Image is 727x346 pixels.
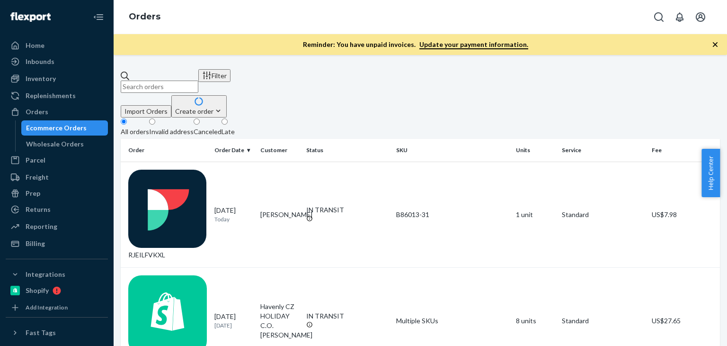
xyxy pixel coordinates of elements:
div: All orders [121,127,149,137]
div: Fast Tags [26,328,56,337]
a: Add Integration [6,302,108,313]
a: Reporting [6,219,108,234]
a: Ecommerce Orders [21,120,108,136]
td: [PERSON_NAME] [257,162,302,268]
button: Open account menu [691,8,710,27]
div: IN TRANSIT [306,311,389,321]
a: Parcel [6,153,108,168]
div: RJEILFVKXL [128,170,207,260]
div: Prep [26,189,40,198]
th: Units [512,139,558,162]
div: Reporting [26,222,57,231]
div: Replenishments [26,91,76,100]
a: Freight [6,170,108,185]
div: Invalid address [149,127,194,137]
a: Orders [129,11,160,22]
button: Fast Tags [6,325,108,340]
th: Order Date [211,139,257,162]
input: Invalid address [149,118,155,125]
button: Help Center [701,149,720,197]
input: Canceled [194,118,200,125]
div: Filter [202,71,227,81]
a: Inventory [6,71,108,86]
div: Inbounds [26,57,54,66]
div: Inventory [26,74,56,83]
th: Order [121,139,211,162]
div: Returns [26,205,51,214]
div: Add Integration [26,303,68,311]
td: 1 unit [512,162,558,268]
p: Reminder: You have unpaid invoices. [303,40,528,49]
p: [DATE] [214,321,253,329]
input: Late [222,118,228,125]
th: Service [558,139,648,162]
div: Orders [26,107,48,117]
a: Wholesale Orders [21,137,108,152]
button: Filter [198,69,231,82]
a: Home [6,38,108,53]
a: Prep [6,186,108,201]
img: Flexport logo [10,12,51,22]
td: US$7.98 [648,162,720,268]
div: Late [222,127,235,137]
div: B86013-31 [396,210,508,219]
div: Canceled [194,127,222,137]
button: Open Search Box [649,8,668,27]
th: Status [302,139,392,162]
a: Shopify [6,283,108,298]
a: Billing [6,236,108,251]
input: Search orders [121,81,198,93]
button: Import Orders [121,105,171,118]
div: IN TRANSIT [306,205,389,215]
div: Create order [175,106,223,116]
a: Update your payment information. [419,40,528,49]
div: Ecommerce Orders [26,123,87,133]
ol: breadcrumbs [121,3,168,31]
a: Inbounds [6,54,108,69]
div: [DATE] [214,312,253,329]
button: Integrations [6,267,108,282]
p: Standard [562,210,644,219]
div: Freight [26,173,49,182]
a: Replenishments [6,88,108,103]
div: Wholesale Orders [26,139,84,149]
button: Create order [171,95,227,118]
p: Today [214,215,253,223]
div: [DATE] [214,206,253,223]
p: Standard [562,316,644,326]
button: Open notifications [670,8,689,27]
a: Orders [6,104,108,119]
div: Shopify [26,286,49,295]
div: Customer [260,146,299,154]
th: Fee [648,139,720,162]
button: Close Navigation [89,8,108,27]
div: Billing [26,239,45,248]
div: Parcel [26,155,45,165]
div: Integrations [26,270,65,279]
th: SKU [392,139,512,162]
input: All orders [121,118,127,125]
div: Home [26,41,44,50]
a: Returns [6,202,108,217]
